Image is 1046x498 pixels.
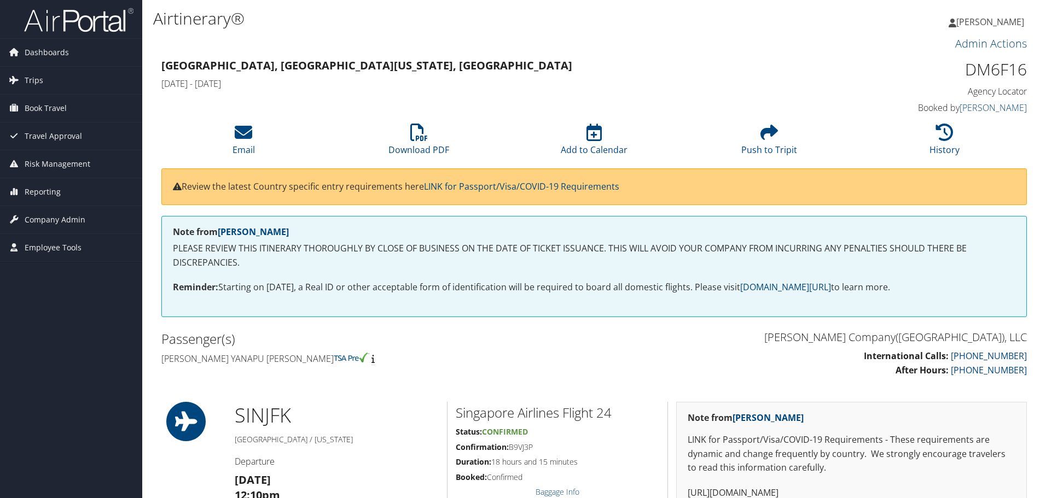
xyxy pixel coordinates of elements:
strong: Booked: [456,472,487,482]
a: Download PDF [388,130,449,156]
h2: Passenger(s) [161,330,586,348]
p: PLEASE REVIEW THIS ITINERARY THOROUGHLY BY CLOSE OF BUSINESS ON THE DATE OF TICKET ISSUANCE. THIS... [173,242,1015,269]
strong: Note from [688,412,804,424]
h5: [GEOGRAPHIC_DATA] / [US_STATE] [235,434,439,445]
a: [DOMAIN_NAME][URL] [740,281,831,293]
h3: [PERSON_NAME] Company([GEOGRAPHIC_DATA]), LLC [602,330,1027,345]
span: Trips [25,67,43,94]
span: Book Travel [25,95,67,122]
h5: 18 hours and 15 minutes [456,456,659,467]
strong: Note from [173,226,289,238]
p: LINK for Passport/Visa/COVID-19 Requirements - These requirements are dynamic and change frequent... [688,433,1015,475]
h4: Booked by [823,102,1027,114]
p: Starting on [DATE], a Real ID or other acceptable form of identification will be required to boar... [173,280,1015,295]
a: Baggage Info [536,487,579,497]
a: LINK for Passport/Visa/COVID-19 Requirements [424,180,619,192]
a: Push to Tripit [741,130,797,156]
span: Employee Tools [25,234,82,261]
a: [PERSON_NAME] [218,226,289,238]
span: Risk Management [25,150,90,178]
span: Company Admin [25,206,85,233]
a: Email [233,130,255,156]
span: Dashboards [25,39,69,66]
h1: DM6F16 [823,58,1027,81]
h4: [DATE] - [DATE] [161,78,806,90]
p: Review the latest Country specific entry requirements here [173,180,1015,194]
strong: After Hours: [896,364,949,376]
strong: [GEOGRAPHIC_DATA], [GEOGRAPHIC_DATA] [US_STATE], [GEOGRAPHIC_DATA] [161,58,572,73]
a: Admin Actions [955,36,1027,51]
h4: Departure [235,455,439,467]
img: tsa-precheck.png [334,353,369,362]
h4: [PERSON_NAME] yanapu [PERSON_NAME] [161,353,586,365]
strong: International Calls: [864,350,949,362]
span: Travel Approval [25,122,82,150]
h2: Singapore Airlines Flight 24 [456,403,659,422]
strong: Reminder: [173,281,218,293]
a: [PHONE_NUMBER] [951,350,1027,362]
strong: Duration: [456,456,491,467]
h1: SIN JFK [235,402,439,429]
a: History [929,130,960,156]
a: [PERSON_NAME] [949,5,1035,38]
a: [PERSON_NAME] [960,102,1027,114]
img: airportal-logo.png [24,7,133,33]
a: [PHONE_NUMBER] [951,364,1027,376]
h5: Confirmed [456,472,659,483]
h5: B9VJ3P [456,442,659,453]
strong: Confirmation: [456,442,509,452]
span: Confirmed [482,426,528,437]
a: [PERSON_NAME] [733,412,804,424]
span: [PERSON_NAME] [956,16,1024,28]
h1: Airtinerary® [153,7,741,30]
span: Reporting [25,178,61,206]
a: Add to Calendar [561,130,627,156]
strong: [DATE] [235,472,271,487]
strong: Status: [456,426,482,437]
h4: Agency Locator [823,85,1027,97]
